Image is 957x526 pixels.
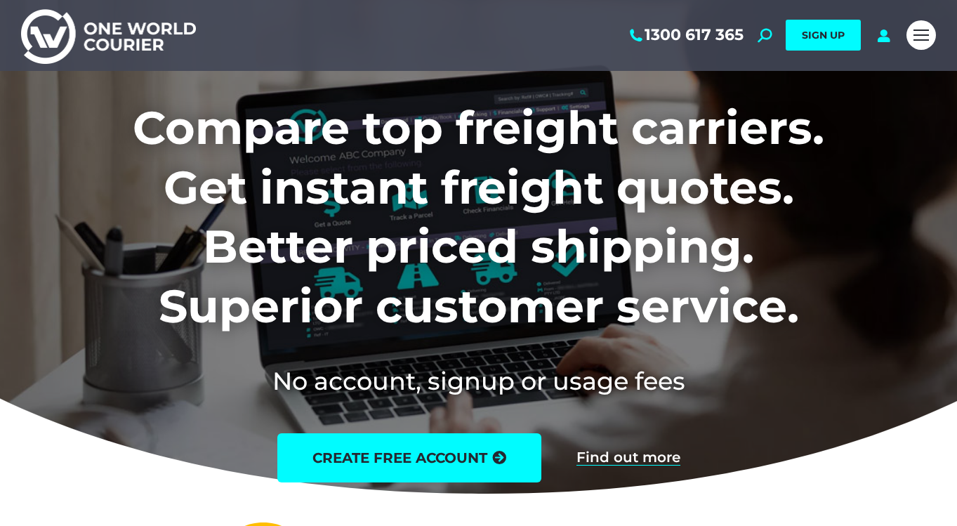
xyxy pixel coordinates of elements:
h1: Compare top freight carriers. Get instant freight quotes. Better priced shipping. Superior custom... [40,98,917,336]
a: 1300 617 365 [627,26,744,44]
a: create free account [277,433,541,482]
a: Find out more [576,450,680,466]
img: One World Courier [21,7,196,64]
span: SIGN UP [802,29,845,41]
h2: No account, signup or usage fees [40,364,917,398]
a: SIGN UP [786,20,861,51]
a: Mobile menu icon [906,20,936,50]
